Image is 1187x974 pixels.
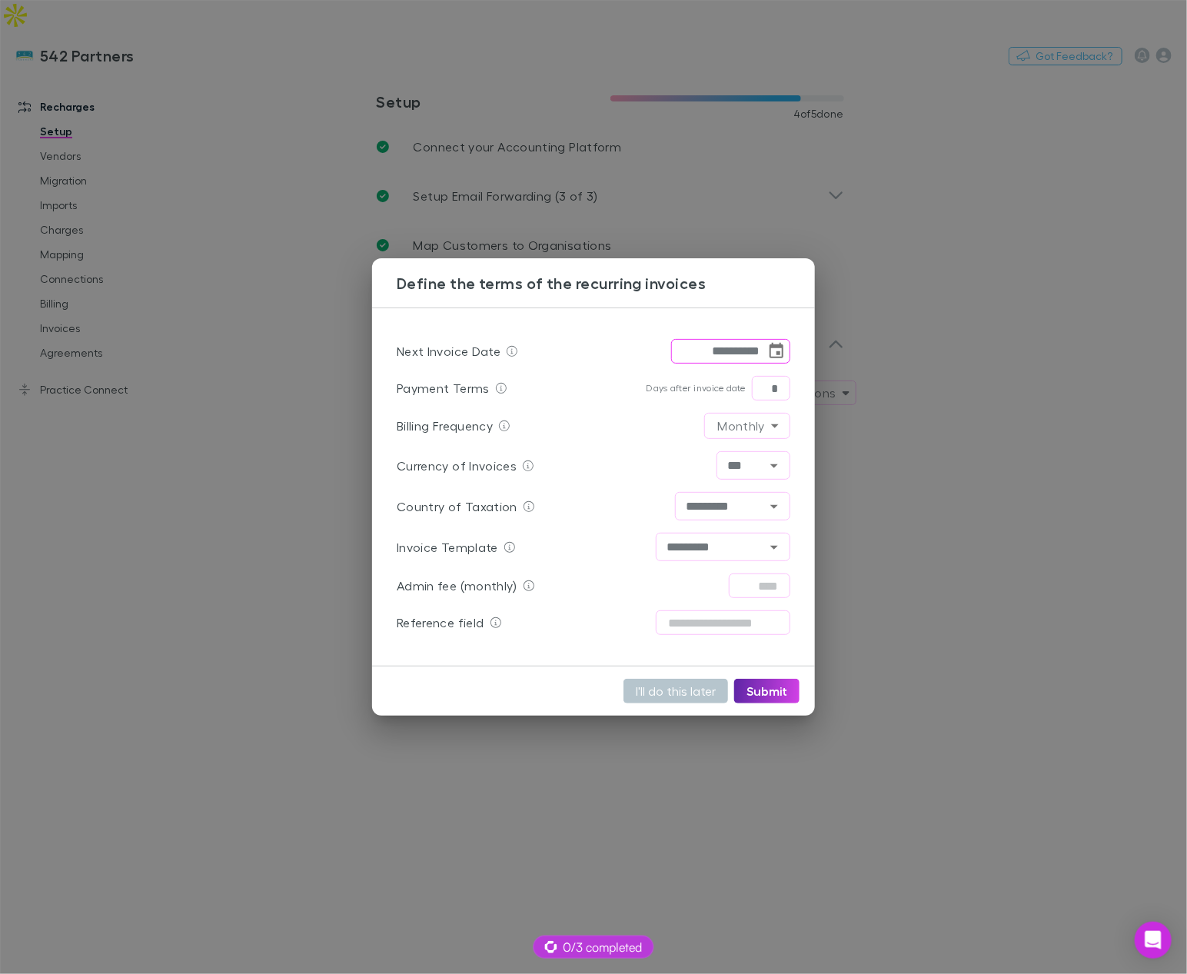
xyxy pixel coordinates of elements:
p: Billing Frequency [397,417,493,435]
p: Currency of Invoices [397,457,517,475]
p: Days after invoice date [647,382,746,394]
button: Choose date, selected date is Oct 5, 2025 [766,341,787,362]
button: Open [763,455,785,477]
p: Payment Terms [397,379,490,397]
p: Reference field [397,613,484,632]
p: Invoice Template [397,538,498,557]
button: Open [763,537,785,558]
button: Open [763,496,785,517]
button: Submit [734,679,800,703]
p: Admin fee (monthly) [397,577,517,595]
div: Monthly [705,414,790,438]
button: I'll do this later [623,679,728,703]
div: Open Intercom Messenger [1135,922,1172,959]
h3: Define the terms of the recurring invoices [397,274,815,292]
p: Country of Taxation [397,497,517,516]
p: Next Invoice Date [397,342,500,361]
